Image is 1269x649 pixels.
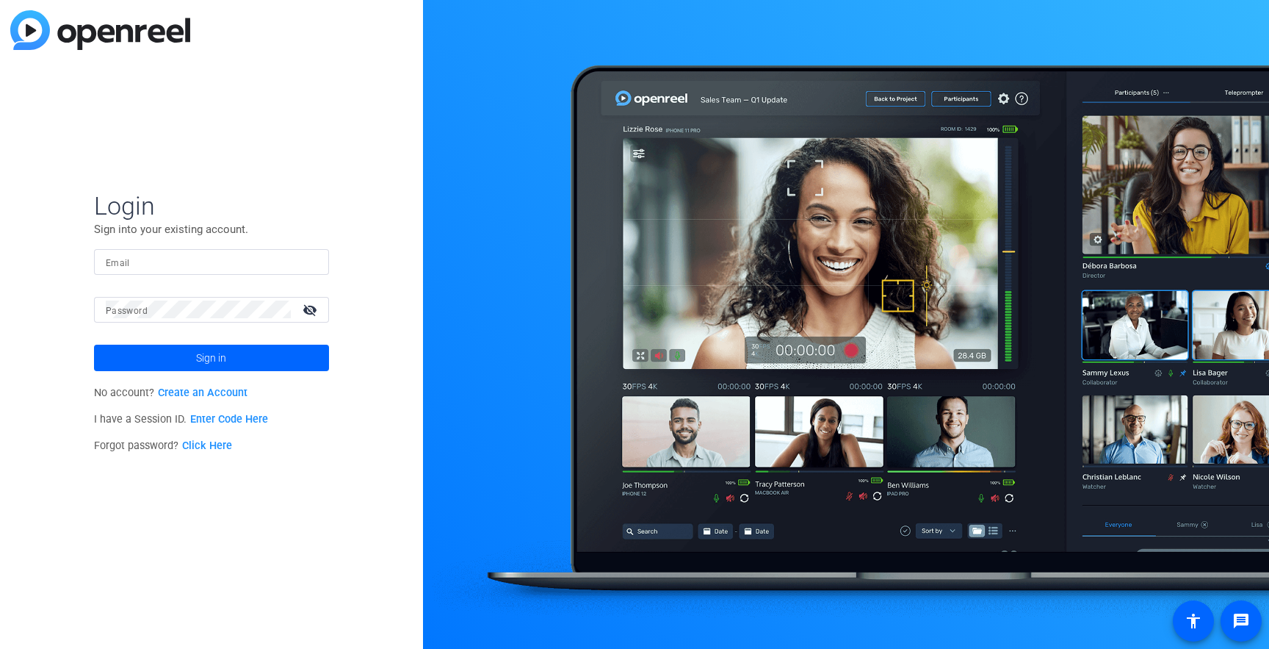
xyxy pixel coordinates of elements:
[158,387,247,399] a: Create an Account
[1232,612,1250,630] mat-icon: message
[94,440,232,452] span: Forgot password?
[94,190,329,221] span: Login
[1185,612,1202,630] mat-icon: accessibility
[196,340,226,376] span: Sign in
[106,258,130,268] mat-label: Email
[106,253,317,270] input: Enter Email Address
[94,387,247,399] span: No account?
[182,440,232,452] a: Click Here
[94,413,268,426] span: I have a Session ID.
[10,10,190,50] img: blue-gradient.svg
[294,299,329,320] mat-icon: visibility_off
[94,221,329,237] p: Sign into your existing account.
[106,306,148,316] mat-label: Password
[94,345,329,371] button: Sign in
[190,413,268,426] a: Enter Code Here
